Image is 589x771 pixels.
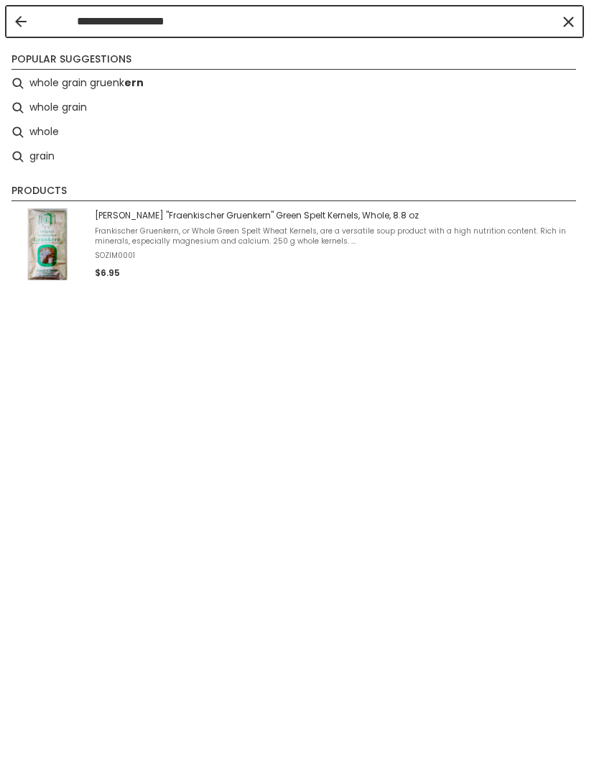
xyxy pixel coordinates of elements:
[6,120,583,144] li: whole
[561,14,575,29] button: Clear
[11,52,576,70] li: Popular suggestions
[95,226,578,246] span: Frankischer Gruenkern, or Whole Green Spelt Wheat Kernels, are a versatile soup product with a hi...
[15,16,27,27] button: Back
[11,208,578,280] a: [PERSON_NAME] "Fraenkischer Gruenkern" Green Spelt Kernels, Whole, 8.8 ozFrankischer Gruenkern, o...
[6,96,583,120] li: whole grain
[11,183,576,201] li: Products
[124,75,144,91] b: ern
[95,210,578,221] span: [PERSON_NAME] "Fraenkischer Gruenkern" Green Spelt Kernels, Whole, 8.8 oz
[6,71,583,96] li: whole grain gruenkern
[6,144,583,169] li: grain
[6,203,583,286] li: Zimmermann-Muehle "Fraenkischer Gruenkern" Green Spelt Kernels, Whole, 8.8 oz
[95,267,120,279] span: $6.95
[95,251,578,261] span: SOZIM0001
